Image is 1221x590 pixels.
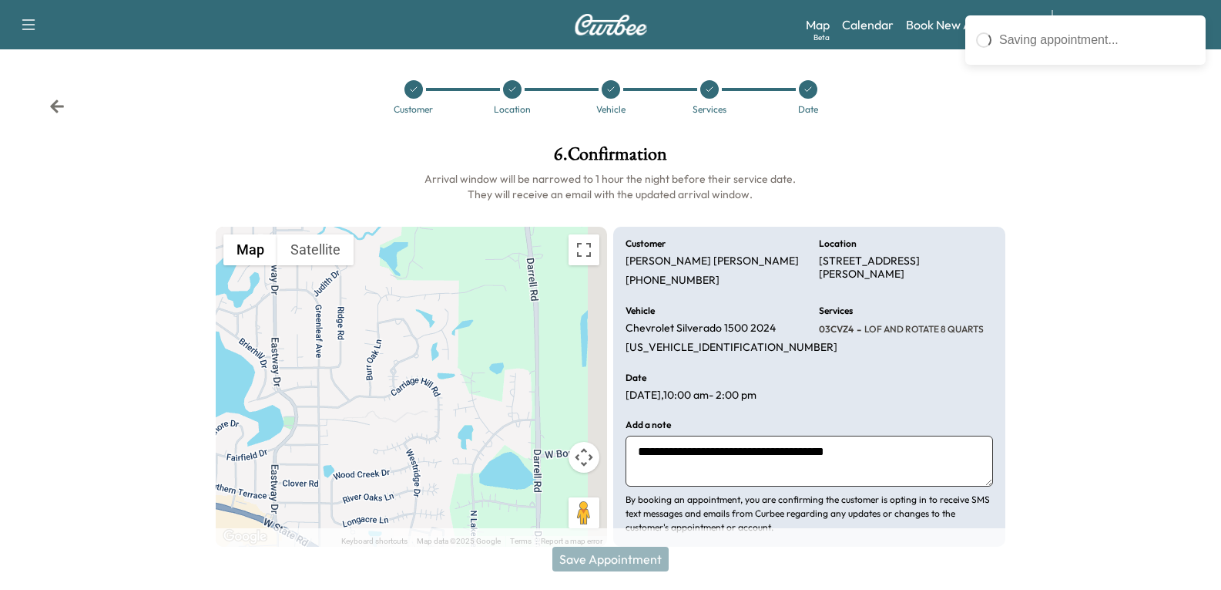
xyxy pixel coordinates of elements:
[626,373,646,383] h6: Date
[626,274,720,288] p: [PHONE_NUMBER]
[626,255,799,268] p: [PERSON_NAME] [PERSON_NAME]
[819,255,993,282] p: [STREET_ADDRESS][PERSON_NAME]
[216,171,1005,202] h6: Arrival window will be narrowed to 1 hour the night before their service date. They will receive ...
[842,15,894,34] a: Calendar
[569,497,599,528] button: Drag Pegman onto the map to open Street View
[626,420,671,430] h6: Add a note
[626,239,666,248] h6: Customer
[906,15,1036,34] a: Book New Appointment
[626,322,776,335] p: Chevrolet Silverado 1500 2024
[819,306,853,315] h6: Services
[277,234,354,265] button: Show satellite imagery
[798,105,818,114] div: Date
[806,15,830,34] a: MapBeta
[819,239,857,248] h6: Location
[494,105,531,114] div: Location
[574,14,648,35] img: Curbee Logo
[223,234,277,265] button: Show street map
[216,145,1005,171] h1: 6 . Confirmation
[596,105,626,114] div: Vehicle
[819,323,854,335] span: 03CVZ4
[569,442,599,473] button: Map camera controls
[693,105,726,114] div: Services
[854,322,861,337] span: -
[626,341,837,355] p: [US_VEHICLE_IDENTIFICATION_NUMBER]
[569,234,599,265] button: Toggle fullscreen view
[999,31,1195,49] div: Saving appointment...
[220,527,270,547] img: Google
[49,99,65,114] div: Back
[626,306,655,315] h6: Vehicle
[394,105,433,114] div: Customer
[813,32,830,43] div: Beta
[626,389,756,403] p: [DATE] , 10:00 am - 2:00 pm
[220,527,270,547] a: Open this area in Google Maps (opens a new window)
[626,493,992,534] p: By booking an appointment, you are confirming the customer is opting in to receive SMS text messa...
[861,323,984,335] span: LOF AND ROTATE 8 QUARTS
